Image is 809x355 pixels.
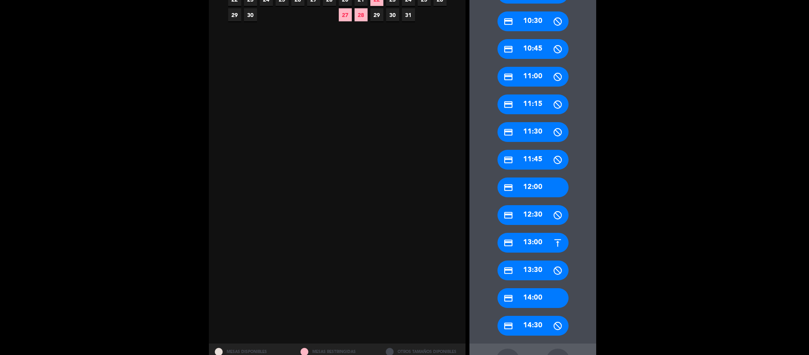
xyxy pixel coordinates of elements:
i: credit_card [503,72,513,82]
i: credit_card [503,155,513,165]
i: credit_card [503,17,513,26]
i: credit_card [503,293,513,303]
span: 29 [228,8,241,21]
i: credit_card [503,210,513,220]
div: 11:00 [497,67,569,87]
div: 11:15 [497,94,569,114]
div: 10:30 [497,11,569,31]
div: 11:30 [497,122,569,142]
div: 12:00 [497,177,569,197]
span: 28 [355,8,368,21]
span: 30 [244,8,257,21]
i: credit_card [503,44,513,54]
div: 13:30 [497,261,569,280]
div: 13:00 [497,233,569,253]
i: credit_card [503,266,513,276]
i: credit_card [503,183,513,193]
i: credit_card [503,321,513,331]
span: 31 [402,8,415,21]
span: 30 [386,8,399,21]
span: 29 [370,8,383,21]
i: credit_card [503,100,513,110]
div: 14:00 [497,288,569,308]
i: credit_card [503,127,513,137]
div: 11:45 [497,150,569,170]
div: 12:30 [497,205,569,225]
span: 27 [339,8,352,21]
div: 14:30 [497,316,569,336]
div: 10:45 [497,39,569,59]
i: credit_card [503,238,513,248]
